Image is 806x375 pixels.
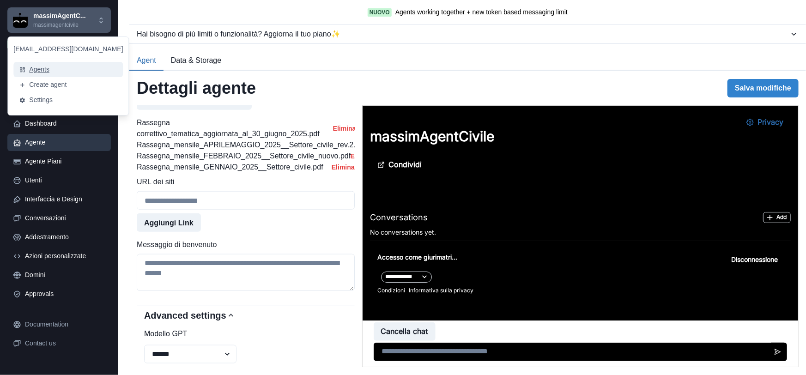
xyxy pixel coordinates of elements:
[25,270,105,280] div: Domini
[13,44,123,54] p: [EMAIL_ADDRESS][DOMAIN_NAME]
[25,138,105,147] div: Agente
[129,25,806,43] button: Hai bisogno di più limiti o funzionalità? Aggiorna il tuo piano✨
[25,289,105,299] div: Approvals
[13,62,123,77] button: Agents
[25,119,105,128] div: Dashboard
[137,213,201,232] button: Aggiungi Link
[13,13,28,28] img: Chakra UI
[137,151,351,162] p: Rassegna_mensile_FEBBRAIO_2025__Settore_civile_nuovo.pdf
[144,328,342,339] label: Modello GPT
[7,121,428,131] p: No conversations yet.
[400,106,428,117] button: Add
[137,306,355,325] button: Advanced settings
[11,217,73,235] button: Cancella chat
[727,79,799,97] button: Salva modifiche
[137,29,789,40] div: Hai bisogno di più limiti o funzionalità? Aggiorna il tuo piano ✨
[25,194,105,204] div: Interfaccia e Design
[7,316,111,333] a: Documentation
[334,125,354,132] button: Elimina
[354,152,369,160] button: Elimina
[25,339,105,348] div: Contact us
[25,175,105,185] div: Utenti
[25,232,105,242] div: Addestramento
[25,251,105,261] div: Azioni personalizzate
[144,310,226,321] h2: Advanced settings
[25,213,105,223] div: Conversazioni
[46,181,111,189] a: Informativa sulla privacy
[164,51,229,71] button: Data & Storage
[137,176,349,187] label: URL dei siti
[33,21,86,29] p: massimagentcivile
[137,139,366,151] p: Rassegna_mensile_APRILEMAGGIO_2025__Settore_civile_rev.2.pdf
[13,77,123,92] button: Create agent
[15,146,95,161] p: Accesso come giurimatri...
[7,7,111,33] button: Chakra UImassimAgentC...massimagentcivile
[406,237,424,255] button: Send message
[129,51,164,71] button: Agent
[363,146,421,161] button: Disconnessione
[332,163,355,171] button: Elimina
[13,92,123,108] button: Settings
[25,320,105,329] div: Documentation
[368,8,392,17] span: Nuovo
[15,181,42,189] a: Condizioni
[376,7,428,26] button: Privacy Settings
[137,78,256,98] h2: Dettagli agente
[25,157,105,166] div: Agente Piani
[137,239,349,250] label: Messaggio di benvenuto
[395,7,568,17] a: Agents working together + new token based messaging limit
[137,117,330,139] p: Rassegna correttivo_tematica_aggiornata_al_30_giugno_2025.pdf
[363,106,798,367] iframe: Agent Chat
[137,162,323,173] p: Rassegna_mensile_GENNAIO_2025__Settore_civile.pdf
[33,11,86,21] p: massimAgentC...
